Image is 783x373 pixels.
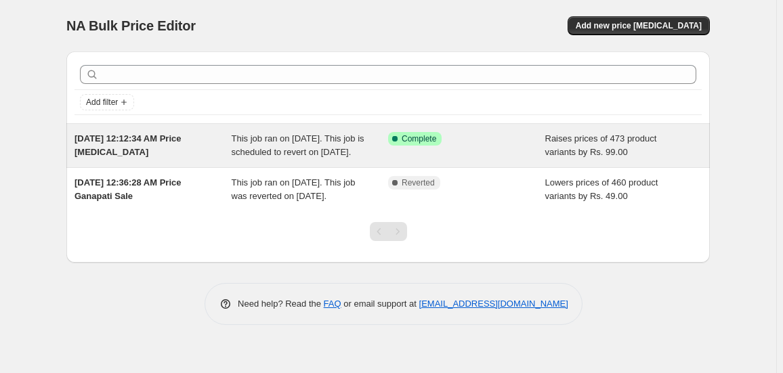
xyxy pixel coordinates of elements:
[75,133,182,157] span: [DATE] 12:12:34 AM Price [MEDICAL_DATA]
[402,133,436,144] span: Complete
[232,177,356,201] span: This job ran on [DATE]. This job was reverted on [DATE].
[402,177,435,188] span: Reverted
[232,133,364,157] span: This job ran on [DATE]. This job is scheduled to revert on [DATE].
[545,133,657,157] span: Raises prices of 473 product variants by Rs. 99.00
[75,177,182,201] span: [DATE] 12:36:28 AM Price Ganapati Sale
[80,94,134,110] button: Add filter
[568,16,710,35] button: Add new price [MEDICAL_DATA]
[370,222,407,241] nav: Pagination
[341,299,419,309] span: or email support at
[66,18,196,33] span: NA Bulk Price Editor
[238,299,324,309] span: Need help? Read the
[86,97,118,108] span: Add filter
[545,177,658,201] span: Lowers prices of 460 product variants by Rs. 49.00
[576,20,702,31] span: Add new price [MEDICAL_DATA]
[324,299,341,309] a: FAQ
[419,299,568,309] a: [EMAIL_ADDRESS][DOMAIN_NAME]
